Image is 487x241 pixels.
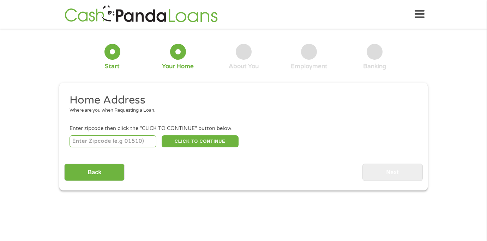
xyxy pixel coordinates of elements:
[105,63,120,70] div: Start
[64,164,125,181] input: Back
[70,93,413,107] h2: Home Address
[70,125,417,133] div: Enter zipcode then click the "CLICK TO CONTINUE" button below.
[363,63,386,70] div: Banking
[62,4,220,24] img: GetLoanNow Logo
[162,63,194,70] div: Your Home
[70,107,413,114] div: Where are you when Requesting a Loan.
[70,135,157,147] input: Enter Zipcode (e.g 01510)
[162,135,239,147] button: CLICK TO CONTINUE
[291,63,327,70] div: Employment
[229,63,259,70] div: About You
[362,164,423,181] input: Next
